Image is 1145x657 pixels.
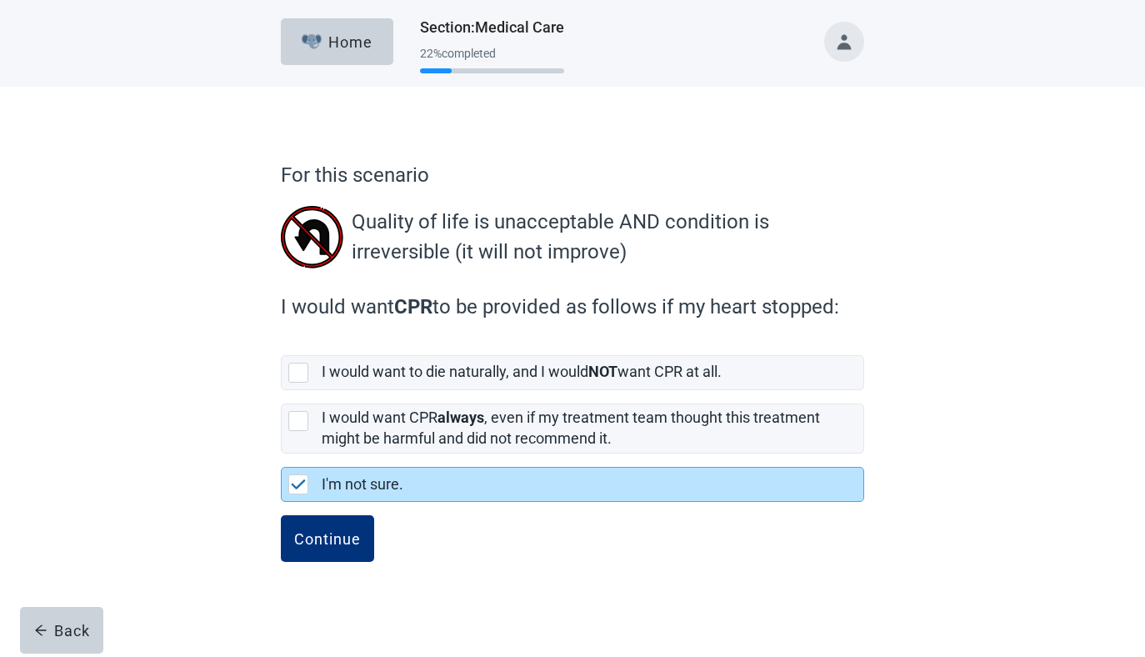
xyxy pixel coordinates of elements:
label: I would want to die naturally, and I would want CPR at all. [322,363,722,380]
div: Back [34,622,90,639]
img: irreversible-DyUGXaAB.svg [281,206,352,268]
button: Continue [281,515,374,562]
div: Progress section [420,40,564,81]
button: ElephantHome [281,18,393,65]
div: Continue [294,530,361,547]
button: arrow-leftBack [20,607,103,654]
p: Quality of life is unacceptable AND condition is irreversible (it will not improve) [352,207,856,267]
div: [object Object], checkbox, not selected [281,404,864,454]
div: [object Object], checkbox, not selected [281,355,864,390]
strong: NOT [588,363,617,380]
span: arrow-left [34,624,47,637]
label: I would want to be provided as follows if my heart stopped: [281,292,856,322]
div: Home [302,33,373,50]
strong: always [437,409,484,426]
h1: Section : Medical Care [420,16,564,39]
label: I would want CPR , even if my treatment team thought this treatment might be harmful and did not ... [322,409,820,447]
div: I'm not sure., checkbox, selected [281,467,864,502]
button: Toggle account menu [824,22,864,62]
img: Elephant [302,34,322,49]
div: 22 % completed [420,47,564,60]
strong: CPR [394,295,432,318]
p: For this scenario [281,160,864,190]
label: I'm not sure. [322,475,403,493]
